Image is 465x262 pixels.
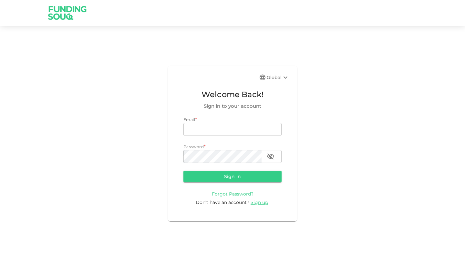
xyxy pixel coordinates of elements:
input: email [183,123,282,136]
input: password [183,150,262,163]
span: Don’t have an account? [196,199,249,205]
span: Sign in to your account [183,102,282,110]
div: Global [267,74,289,81]
span: Sign up [251,199,268,205]
span: Welcome Back! [183,88,282,101]
span: Password [183,144,204,149]
button: Sign in [183,171,282,182]
a: Forgot Password? [212,191,253,197]
span: Email [183,117,195,122]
